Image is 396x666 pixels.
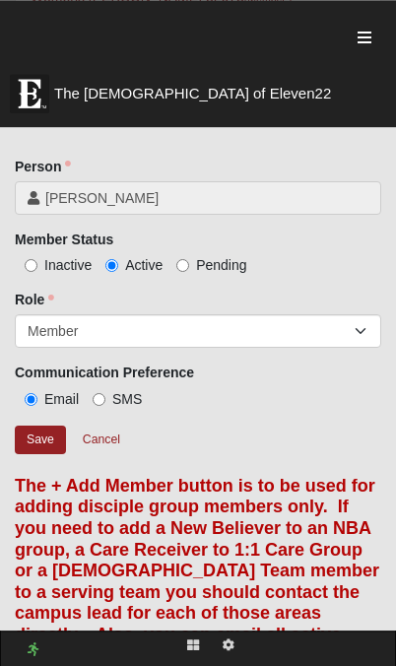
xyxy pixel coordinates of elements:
span: [PERSON_NAME] [45,188,368,208]
a: Cancel [70,425,133,455]
label: Communication Preference [15,363,194,382]
img: Eleven22 logo [10,74,49,113]
input: Inactive [25,259,37,272]
a: Page Properties (Alt+P) [211,632,246,660]
span: Inactive [44,257,92,273]
input: Email [25,393,37,406]
span: Email [44,391,79,407]
span: Active [125,257,163,273]
span: Pending [196,257,246,273]
span: SMS [112,391,142,407]
label: Member Status [15,230,113,249]
input: SMS [93,393,105,406]
a: Web cache enabled [28,639,38,660]
span: The [DEMOGRAPHIC_DATA] of Eleven22 [54,84,331,103]
a: Block Configuration (Alt-B) [175,632,211,660]
input: Alt+s [15,426,66,454]
input: Pending [176,259,189,272]
label: Person [15,157,71,176]
input: Active [105,259,118,272]
label: Role [15,290,54,309]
